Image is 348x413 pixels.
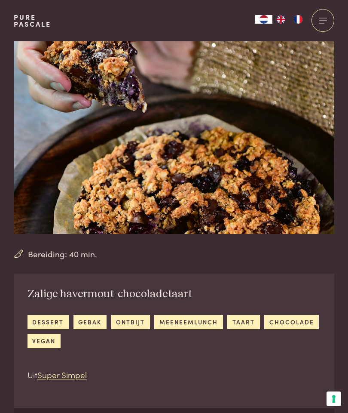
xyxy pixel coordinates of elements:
div: Language [255,15,272,24]
a: vegan [27,334,61,348]
a: dessert [27,315,69,329]
img: Zalige havermout-chocoladetaart [14,41,334,234]
a: EN [272,15,290,24]
a: PurePascale [14,14,51,28]
a: taart [227,315,259,329]
a: meeneemlunch [154,315,223,329]
p: Uit [27,369,321,381]
a: gebak [73,315,107,329]
a: Super Simpel [37,369,87,380]
a: chocolade [264,315,319,329]
aside: Language selected: Nederlands [255,15,307,24]
button: Uw voorkeuren voor toestemming voor trackingtechnologieën [327,391,341,406]
a: NL [255,15,272,24]
h2: Zalige havermout-chocoladetaart [27,287,321,301]
a: FR [290,15,307,24]
span: Bereiding: 40 min. [28,248,97,260]
ul: Language list [272,15,307,24]
a: ontbijt [111,315,150,329]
